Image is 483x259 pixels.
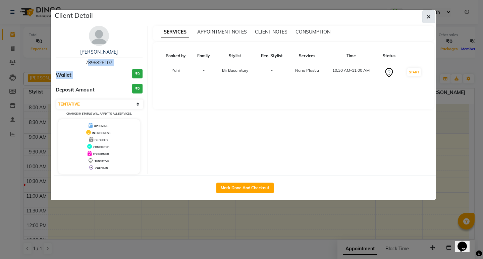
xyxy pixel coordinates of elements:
span: CONFIRMED [93,152,109,156]
span: Bir Basumtary [222,68,248,73]
span: CLIENT NOTES [255,29,287,35]
button: START [407,68,421,76]
a: [PERSON_NAME] [80,49,118,55]
td: - [255,63,289,82]
td: - [192,63,216,82]
th: Booked by [160,49,192,63]
span: SERVICES [161,26,189,38]
div: Nano Plastia [293,67,321,73]
h5: Client Detail [55,10,93,20]
span: COMPLETED [93,145,109,149]
th: Services [289,49,325,63]
h3: ₹0 [132,84,143,93]
span: APPOINTMENT NOTES [197,29,247,35]
th: Time [325,49,377,63]
button: Mark Done And Checkout [216,183,274,193]
small: Change in status will apply to all services. [66,112,132,115]
th: Stylist [216,49,255,63]
img: avatar [89,26,109,46]
span: TENTATIVE [95,159,109,163]
h3: ₹0 [132,69,143,79]
span: 7896826107 [86,60,112,66]
iframe: chat widget [455,232,476,252]
td: 10:30 AM-11:00 AM [325,63,377,82]
td: Pahi [160,63,192,82]
span: Deposit Amount [56,86,95,94]
span: CONSUMPTION [296,29,330,35]
th: Req. Stylist [255,49,289,63]
th: Status [377,49,401,63]
span: Wallet [56,71,71,79]
span: DROPPED [95,138,108,142]
th: Family [192,49,216,63]
span: CHECK-IN [95,167,108,170]
span: IN PROGRESS [92,131,110,135]
span: UPCOMING [94,124,108,128]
